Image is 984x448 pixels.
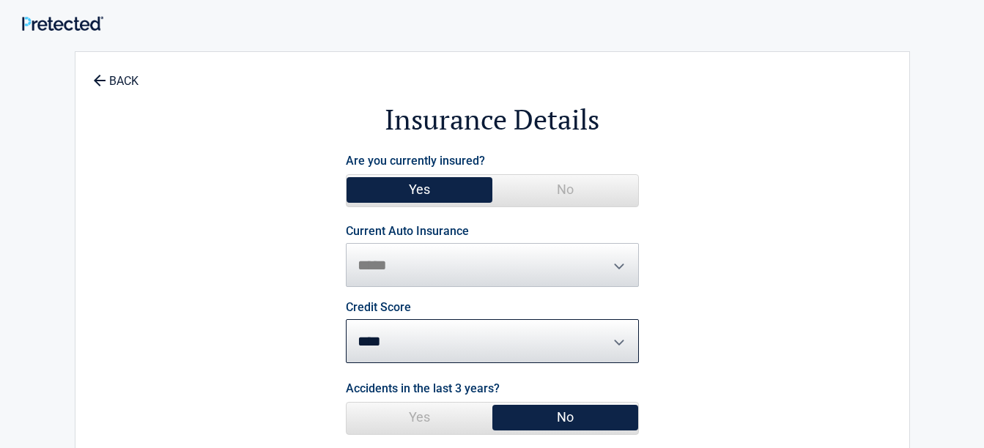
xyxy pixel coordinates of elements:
[492,403,638,432] span: No
[347,175,492,204] span: Yes
[492,175,638,204] span: No
[346,302,411,313] label: Credit Score
[156,101,829,138] h2: Insurance Details
[346,225,469,237] label: Current Auto Insurance
[346,151,485,171] label: Are you currently insured?
[22,16,103,31] img: Main Logo
[346,378,500,398] label: Accidents in the last 3 years?
[90,61,141,87] a: BACK
[347,403,492,432] span: Yes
